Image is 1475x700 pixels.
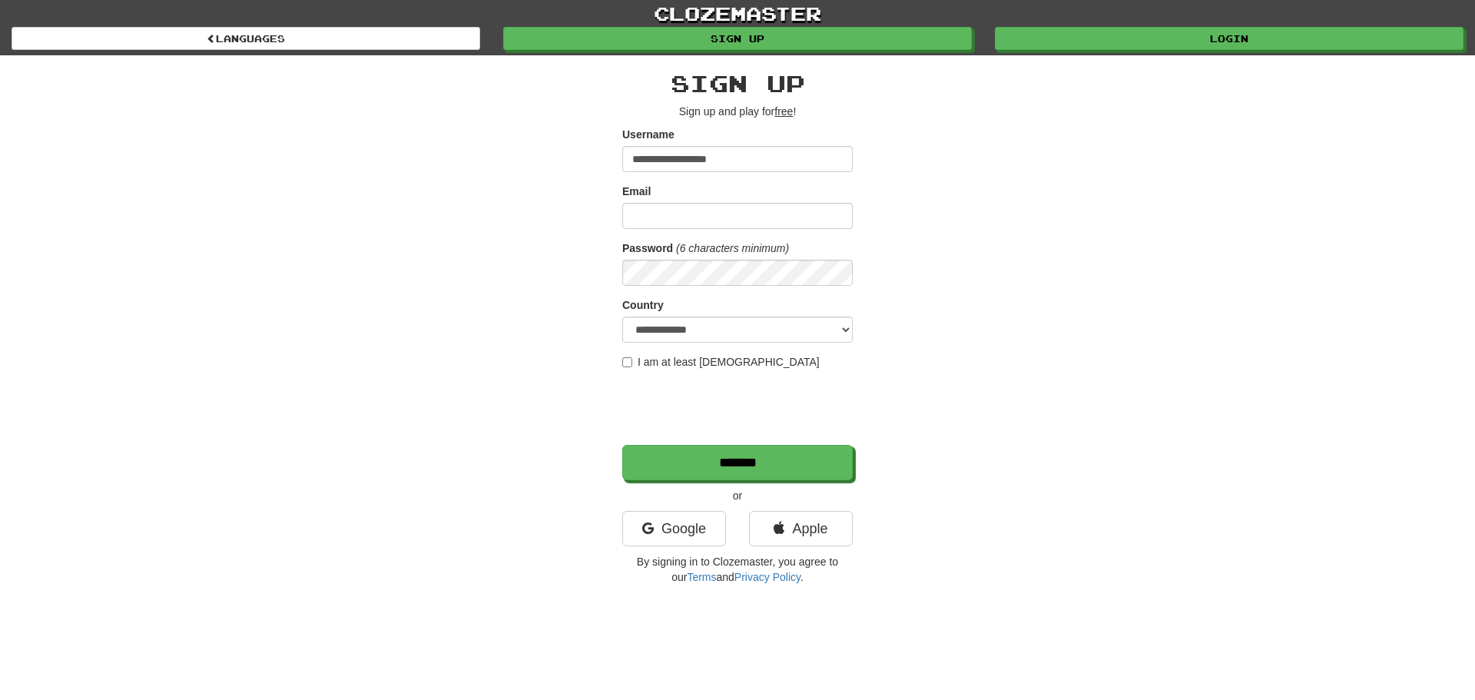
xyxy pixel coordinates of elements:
[676,242,789,254] em: (6 characters minimum)
[12,27,480,50] a: Languages
[622,71,853,96] h2: Sign up
[622,241,673,256] label: Password
[622,511,726,546] a: Google
[622,357,632,367] input: I am at least [DEMOGRAPHIC_DATA]
[622,354,820,370] label: I am at least [DEMOGRAPHIC_DATA]
[687,571,716,583] a: Terms
[622,488,853,503] p: or
[503,27,972,50] a: Sign up
[995,27,1463,50] a: Login
[622,554,853,585] p: By signing in to Clozemaster, you agree to our and .
[622,184,651,199] label: Email
[622,127,675,142] label: Username
[749,511,853,546] a: Apple
[622,104,853,119] p: Sign up and play for !
[622,297,664,313] label: Country
[734,571,800,583] a: Privacy Policy
[622,377,856,437] iframe: reCAPTCHA
[774,105,793,118] u: free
